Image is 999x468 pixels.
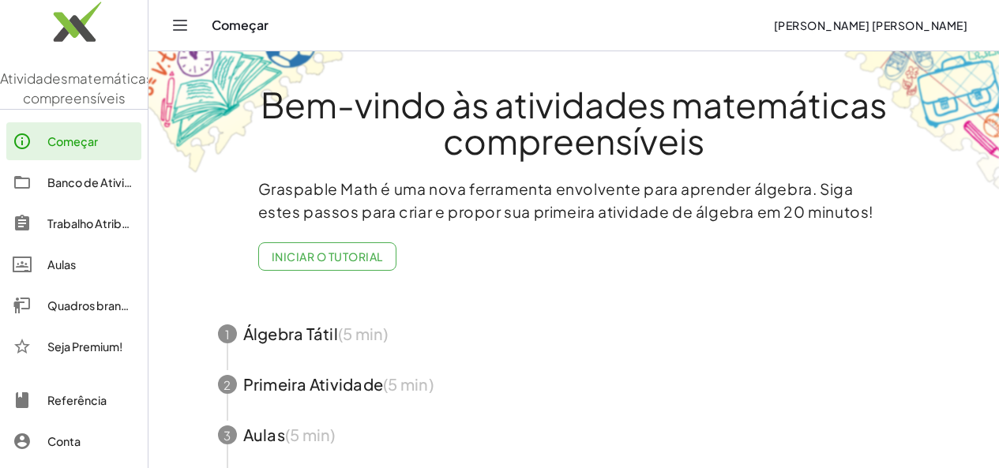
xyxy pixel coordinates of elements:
font: Conta [47,434,81,448]
font: [PERSON_NAME] [PERSON_NAME] [774,18,967,32]
a: Trabalho Atribuído [6,204,141,242]
button: Alternar navegação [167,13,193,38]
a: Quadros brancos [6,286,141,324]
font: 2 [223,377,231,392]
button: 1Álgebra Tátil(5 min) [199,309,949,359]
font: Trabalho Atribuído [47,216,145,230]
font: 3 [223,428,231,443]
button: Iniciar o tutorial [258,242,396,271]
a: Banco de Atividades [6,163,141,201]
a: Referência [6,381,141,419]
a: Começar [6,122,141,160]
font: Aulas [47,257,76,271]
img: get-started-bg-ul-Ceg4j33I.png [148,50,346,175]
font: Referência [47,393,107,407]
button: 3Aulas(5 min) [199,410,949,460]
a: Aulas [6,245,141,283]
font: Quadros brancos [47,298,141,313]
button: 2Primeira Atividade(5 min) [199,359,949,410]
font: 1 [225,327,230,342]
font: Banco de Atividades [47,175,159,189]
button: [PERSON_NAME] [PERSON_NAME] [761,11,980,39]
font: Começar [47,134,98,148]
font: Graspable Math é uma nova ferramenta envolvente para aprender álgebra. Siga estes passos para cri... [258,179,874,221]
font: Seja Premium! [47,339,122,354]
font: matemáticas compreensíveis [23,69,154,107]
a: Conta [6,422,141,460]
font: Bem-vindo às atividades matemáticas compreensíveis [261,82,887,163]
font: Iniciar o tutorial [272,249,383,264]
